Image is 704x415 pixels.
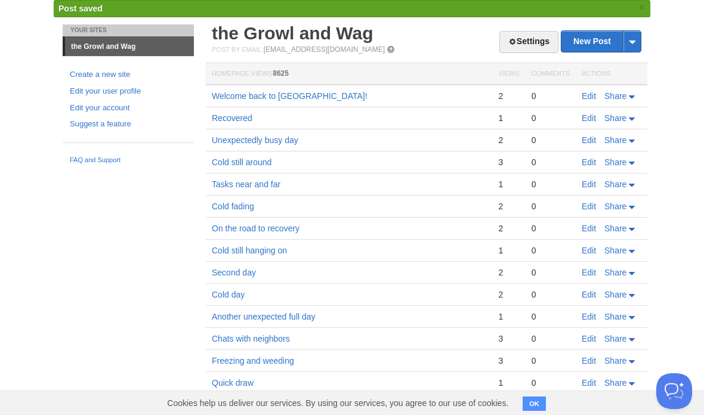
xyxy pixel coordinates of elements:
[604,224,626,233] span: Share
[498,135,519,145] div: 2
[582,91,596,101] a: Edit
[582,334,596,343] a: Edit
[212,202,254,211] a: Cold fading
[206,63,492,85] th: Homepage Views
[498,245,519,256] div: 1
[70,118,187,131] a: Suggest a feature
[526,63,576,85] th: Comments
[582,113,596,123] a: Edit
[582,378,596,388] a: Edit
[523,397,546,411] button: OK
[582,312,596,321] a: Edit
[498,333,519,344] div: 3
[582,356,596,366] a: Edit
[499,31,558,53] a: Settings
[273,69,289,78] span: 8625
[212,356,294,366] a: Freezing and weeding
[492,63,525,85] th: Views
[498,157,519,168] div: 3
[212,290,245,299] a: Cold day
[70,85,187,98] a: Edit your user profile
[532,289,570,300] div: 0
[604,179,626,189] span: Share
[212,113,252,123] a: Recovered
[212,312,316,321] a: Another unexpected full day
[264,45,385,54] a: [EMAIL_ADDRESS][DOMAIN_NAME]
[532,113,570,123] div: 0
[532,157,570,168] div: 0
[532,245,570,256] div: 0
[582,135,596,145] a: Edit
[70,102,187,114] a: Edit your account
[604,290,626,299] span: Share
[582,157,596,167] a: Edit
[63,24,194,36] li: Your Sites
[155,391,520,415] span: Cookies help us deliver our services. By using our services, you agree to our use of cookies.
[604,312,626,321] span: Share
[532,223,570,234] div: 0
[604,268,626,277] span: Share
[604,113,626,123] span: Share
[498,223,519,234] div: 2
[212,91,368,101] a: Welcome back to [GEOGRAPHIC_DATA]!
[498,179,519,190] div: 1
[532,201,570,212] div: 0
[582,202,596,211] a: Edit
[498,377,519,388] div: 1
[604,356,626,366] span: Share
[604,91,626,101] span: Share
[498,267,519,278] div: 2
[582,290,596,299] a: Edit
[604,246,626,255] span: Share
[212,179,280,189] a: Tasks near and far
[532,333,570,344] div: 0
[532,179,570,190] div: 0
[498,113,519,123] div: 1
[498,201,519,212] div: 2
[65,37,194,56] a: the Growl and Wag
[576,63,647,85] th: Actions
[532,311,570,322] div: 0
[582,179,596,189] a: Edit
[498,289,519,300] div: 2
[582,246,596,255] a: Edit
[498,355,519,366] div: 3
[70,155,187,166] a: FAQ and Support
[212,246,287,255] a: Cold still hanging on
[498,311,519,322] div: 1
[212,268,256,277] a: Second day
[532,377,570,388] div: 0
[604,157,626,167] span: Share
[582,224,596,233] a: Edit
[212,334,290,343] a: Chats with neighbors
[532,91,570,101] div: 0
[532,355,570,366] div: 0
[532,267,570,278] div: 0
[58,4,103,13] span: Post saved
[604,135,626,145] span: Share
[212,46,261,53] span: Post by Email
[582,268,596,277] a: Edit
[70,69,187,81] a: Create a new site
[212,378,254,388] a: Quick draw
[498,91,519,101] div: 2
[604,202,626,211] span: Share
[561,31,641,52] a: New Post
[212,157,271,167] a: Cold still around
[604,378,626,388] span: Share
[212,23,373,43] a: the Growl and Wag
[656,373,692,409] iframe: Help Scout Beacon - Open
[604,334,626,343] span: Share
[212,135,298,145] a: Unexpectedly busy day
[212,224,299,233] a: On the road to recovery
[532,135,570,145] div: 0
